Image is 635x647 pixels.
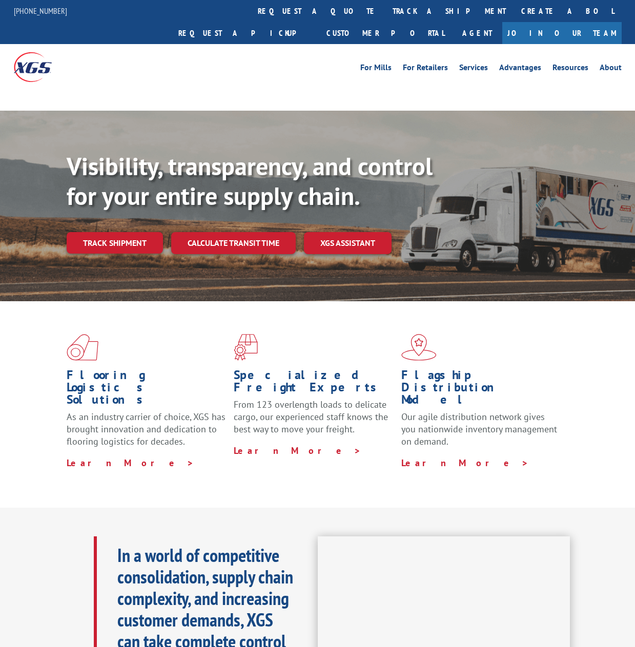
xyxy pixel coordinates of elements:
[234,369,393,399] h1: Specialized Freight Experts
[234,445,361,456] a: Learn More >
[401,334,437,361] img: xgs-icon-flagship-distribution-model-red
[67,457,194,469] a: Learn More >
[67,334,98,361] img: xgs-icon-total-supply-chain-intelligence-red
[171,232,296,254] a: Calculate transit time
[401,411,557,447] span: Our agile distribution network gives you nationwide inventory management on demand.
[67,232,163,254] a: Track shipment
[67,369,226,411] h1: Flooring Logistics Solutions
[360,64,392,75] a: For Mills
[67,150,433,212] b: Visibility, transparency, and control for your entire supply chain.
[234,334,258,361] img: xgs-icon-focused-on-flooring-red
[67,411,226,447] span: As an industry carrier of choice, XGS has brought innovation and dedication to flooring logistics...
[234,399,393,444] p: From 123 overlength loads to delicate cargo, our experienced staff knows the best way to move you...
[600,64,622,75] a: About
[502,22,622,44] a: Join Our Team
[552,64,588,75] a: Resources
[459,64,488,75] a: Services
[14,6,67,16] a: [PHONE_NUMBER]
[403,64,448,75] a: For Retailers
[401,457,529,469] a: Learn More >
[452,22,502,44] a: Agent
[304,232,392,254] a: XGS ASSISTANT
[401,369,561,411] h1: Flagship Distribution Model
[171,22,319,44] a: Request a pickup
[499,64,541,75] a: Advantages
[319,22,452,44] a: Customer Portal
